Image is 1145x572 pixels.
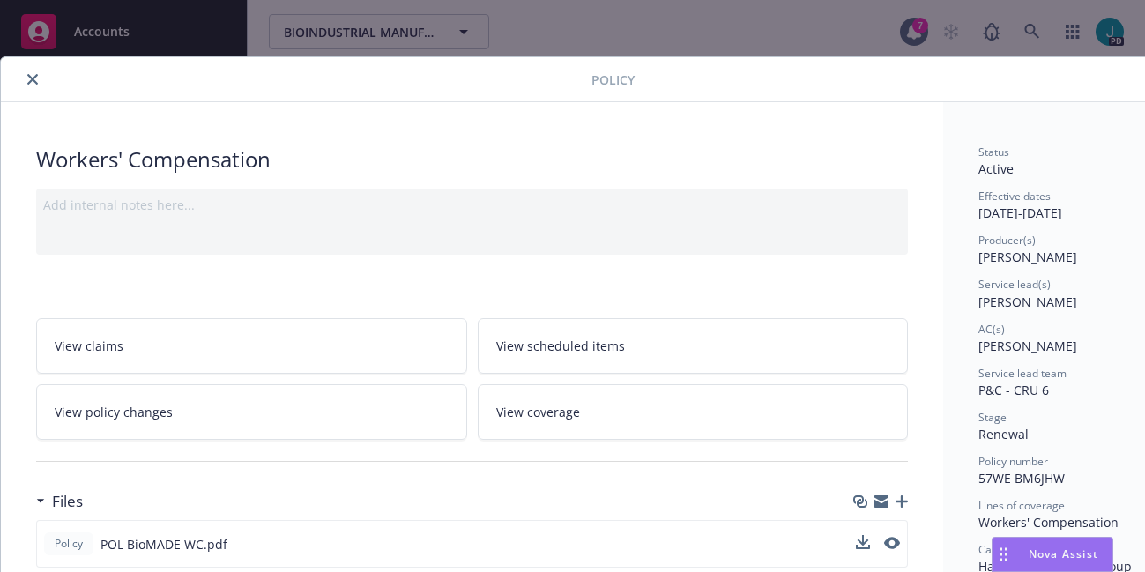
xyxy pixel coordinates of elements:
[978,322,1005,337] span: AC(s)
[978,277,1051,292] span: Service lead(s)
[496,337,625,355] span: View scheduled items
[36,145,908,175] div: Workers' Compensation
[1029,546,1098,561] span: Nova Assist
[55,337,123,355] span: View claims
[51,536,86,552] span: Policy
[978,366,1067,381] span: Service lead team
[884,537,900,549] button: preview file
[478,318,909,374] a: View scheduled items
[992,537,1113,572] button: Nova Assist
[55,403,173,421] span: View policy changes
[36,490,83,513] div: Files
[978,514,1119,531] span: Workers' Compensation
[978,426,1029,442] span: Renewal
[978,293,1077,310] span: [PERSON_NAME]
[100,535,227,553] span: POL BioMADE WC.pdf
[36,384,467,440] a: View policy changes
[978,410,1007,425] span: Stage
[978,233,1036,248] span: Producer(s)
[52,490,83,513] h3: Files
[978,382,1049,398] span: P&C - CRU 6
[978,145,1009,160] span: Status
[978,498,1065,513] span: Lines of coverage
[978,189,1051,204] span: Effective dates
[884,535,900,553] button: preview file
[22,69,43,90] button: close
[856,535,870,549] button: download file
[993,538,1015,571] div: Drag to move
[43,196,901,214] div: Add internal notes here...
[496,403,580,421] span: View coverage
[478,384,909,440] a: View coverage
[978,542,1014,557] span: Carrier
[591,71,635,89] span: Policy
[856,535,870,553] button: download file
[36,318,467,374] a: View claims
[978,160,1014,177] span: Active
[978,470,1065,487] span: 57WE BM6JHW
[978,454,1048,469] span: Policy number
[978,338,1077,354] span: [PERSON_NAME]
[978,249,1077,265] span: [PERSON_NAME]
